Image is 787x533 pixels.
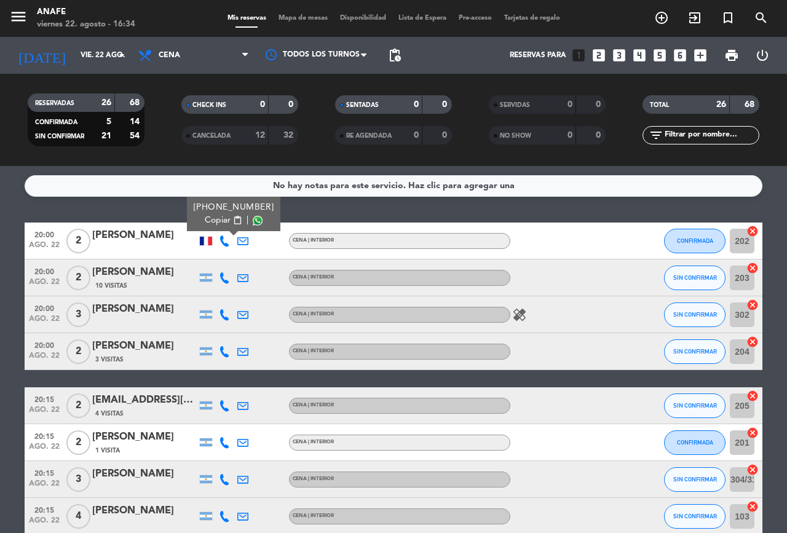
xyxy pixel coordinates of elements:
span: 20:00 [29,301,60,315]
span: Mis reservas [221,15,272,22]
span: SIN CONFIRMAR [673,348,717,355]
i: filter_list [649,128,663,143]
i: looks_6 [672,47,688,63]
i: turned_in_not [721,10,735,25]
strong: 5 [106,117,111,126]
strong: 0 [442,131,449,140]
span: SIN CONFIRMAR [673,311,717,318]
strong: 68 [130,98,142,107]
span: NO SHOW [500,133,531,139]
span: 10 Visitas [95,281,127,291]
i: [DATE] [9,42,74,69]
span: 2 [66,266,90,290]
span: RE AGENDADA [346,133,392,139]
span: 20:15 [29,392,60,406]
span: SIN CONFIRMAR [673,476,717,483]
strong: 14 [130,117,142,126]
span: CENA | INTERIOR [293,440,334,444]
strong: 0 [288,100,296,109]
span: Pre-acceso [453,15,498,22]
span: Copiar [205,214,231,227]
span: CONFIRMADA [677,237,713,244]
span: 20:00 [29,338,60,352]
i: cancel [746,464,759,476]
span: 2 [66,339,90,364]
strong: 0 [414,131,419,140]
div: [PHONE_NUMBER] [194,201,274,214]
span: CENA | INTERIOR [293,275,334,280]
input: Filtrar por nombre... [663,128,759,142]
strong: 0 [260,100,265,109]
span: SIN CONFIRMAR [673,513,717,519]
strong: 26 [101,98,111,107]
span: RESERVADAS [35,100,74,106]
strong: 12 [255,131,265,140]
span: CENA | INTERIOR [293,476,334,481]
span: ago. 22 [29,443,60,457]
span: Tarjetas de regalo [498,15,566,22]
span: CENA | INTERIOR [293,513,334,518]
span: SENTADAS [346,102,379,108]
i: cancel [746,262,759,274]
i: cancel [746,336,759,348]
strong: 0 [568,131,572,140]
span: ago. 22 [29,406,60,420]
span: SIN CONFIRMAR [35,133,84,140]
span: 20:00 [29,264,60,278]
span: | [247,214,249,227]
span: 20:00 [29,227,60,241]
span: Cena [159,51,180,60]
span: 20:15 [29,502,60,516]
i: arrow_drop_down [114,48,129,63]
div: [PERSON_NAME] [92,264,197,280]
i: looks_4 [631,47,647,63]
span: SIN CONFIRMAR [673,402,717,409]
span: CENA | INTERIOR [293,349,334,353]
span: ago. 22 [29,480,60,494]
strong: 0 [596,131,603,140]
span: print [724,48,739,63]
i: healing [512,307,527,322]
span: SIN CONFIRMAR [673,274,717,281]
span: ago. 22 [29,278,60,292]
i: add_circle_outline [654,10,669,25]
strong: 0 [442,100,449,109]
i: cancel [746,299,759,311]
i: menu [9,7,28,26]
span: Reservas para [510,51,566,60]
span: 20:15 [29,465,60,480]
div: [PERSON_NAME] [92,227,197,243]
strong: 0 [414,100,419,109]
strong: 32 [283,131,296,140]
i: cancel [746,390,759,402]
span: SERVIDAS [500,102,530,108]
span: Disponibilidad [334,15,392,22]
div: [PERSON_NAME] [92,503,197,519]
strong: 26 [716,100,726,109]
i: looks_two [591,47,607,63]
i: power_settings_new [755,48,770,63]
span: CANCELADA [192,133,231,139]
span: 20:15 [29,428,60,443]
strong: 21 [101,132,111,140]
i: exit_to_app [687,10,702,25]
span: 1 Visita [95,446,120,456]
i: cancel [746,225,759,237]
span: content_paste [233,216,242,225]
div: ANAFE [37,6,135,18]
span: Lista de Espera [392,15,453,22]
div: [PERSON_NAME] [92,429,197,445]
span: ago. 22 [29,315,60,329]
i: cancel [746,427,759,439]
i: add_box [692,47,708,63]
span: 3 Visitas [95,355,124,365]
i: looks_3 [611,47,627,63]
span: CONFIRMADA [677,439,713,446]
span: 4 [66,504,90,529]
div: No hay notas para este servicio. Haz clic para agregar una [273,179,515,193]
span: 2 [66,229,90,253]
strong: 68 [745,100,757,109]
div: viernes 22. agosto - 16:34 [37,18,135,31]
div: [PERSON_NAME] [92,301,197,317]
strong: 0 [596,100,603,109]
